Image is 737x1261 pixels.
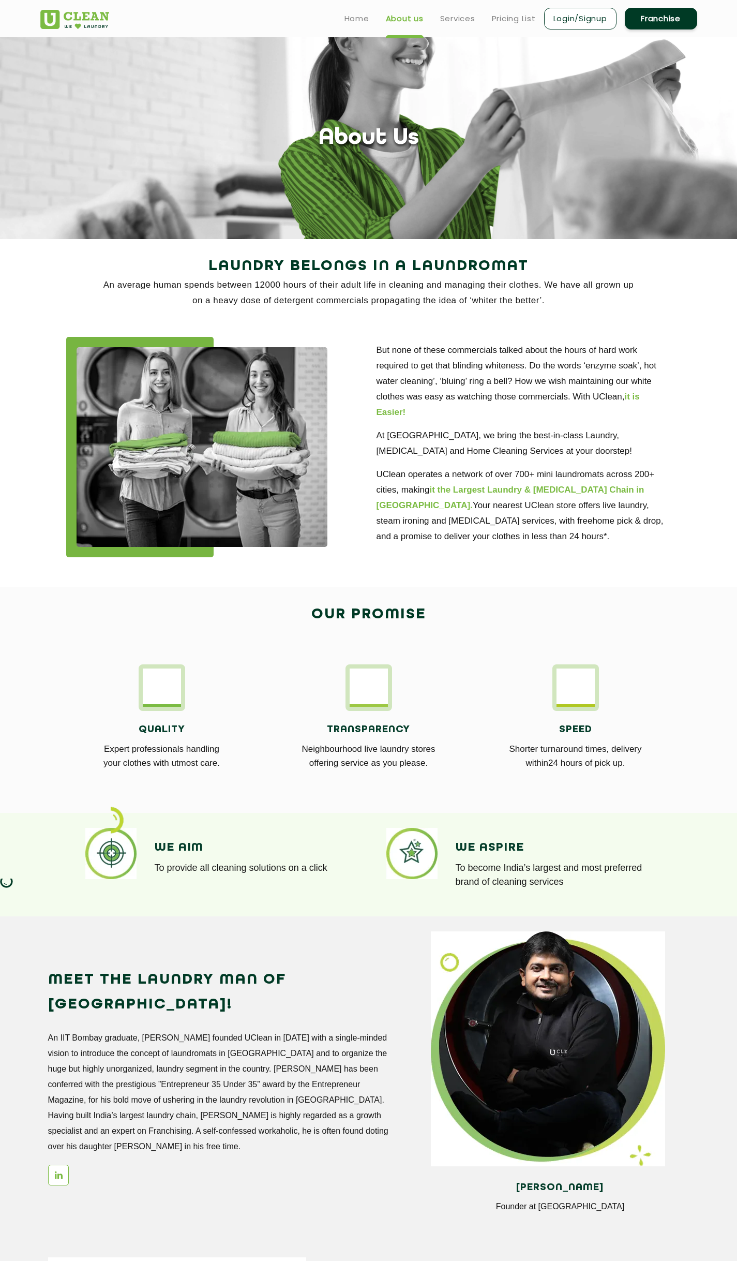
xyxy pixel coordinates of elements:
[439,1182,681,1193] h4: [PERSON_NAME]
[440,12,475,25] a: Services
[377,485,644,510] b: it the Largest Laundry & [MEDICAL_DATA] Chain in [GEOGRAPHIC_DATA].
[48,1030,390,1154] p: An IIT Bombay graduate, [PERSON_NAME] founded UClean in [DATE] with a single-minded vision to int...
[40,10,109,29] img: UClean Laundry and Dry Cleaning
[85,828,137,879] img: promise_icon_4_11zon.webp
[480,724,671,735] h4: Speed
[273,724,464,735] h4: Transparency
[40,602,697,627] h2: Our Promise
[431,931,665,1166] img: man_img_11zon.webp
[556,669,595,704] img: promise_icon_3_11zon.webp
[77,347,327,547] img: about_img_11zon.webp
[273,742,464,770] p: Neighbourhood live laundry stores offering service as you please.
[319,125,419,152] h1: About Us
[40,277,697,308] p: An average human spends between 12000 hours of their adult life in cleaning and managing their cl...
[386,828,438,879] img: promise_icon_5_11zon.webp
[377,428,671,459] p: At [GEOGRAPHIC_DATA], we bring the best-in-class Laundry, [MEDICAL_DATA] and Home Cleaning Servic...
[625,8,697,29] a: Franchise
[544,8,616,29] a: Login/Signup
[111,807,124,834] img: icon_2.png
[66,742,258,770] p: Expert professionals handling your clothes with utmost care.
[40,254,697,279] h2: Laundry Belongs in a Laundromat
[377,392,640,417] b: it is Easier!
[456,841,654,854] h4: We Aspire
[344,12,369,25] a: Home
[439,1202,681,1211] p: Founder at [GEOGRAPHIC_DATA]
[386,12,424,25] a: About us
[155,861,353,875] p: To provide all cleaning solutions on a click
[480,742,671,770] p: Shorter turnaround times, delivery within24 hours of pick up.
[155,841,353,854] h4: We Aim
[492,12,536,25] a: Pricing List
[377,467,671,544] p: UClean operates a network of over 700+ mini laundromats across 200+ cities, making Your nearest U...
[48,968,390,1017] h2: Meet the Laundry Man of [GEOGRAPHIC_DATA]!
[143,669,181,704] img: Laundry
[350,669,388,704] img: promise_icon_2_11zon.webp
[377,343,671,420] p: But none of these commercials talked about the hours of hard work required to get that blinding w...
[66,724,258,735] h4: Quality
[456,861,654,889] p: To become India’s largest and most preferred brand of cleaning services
